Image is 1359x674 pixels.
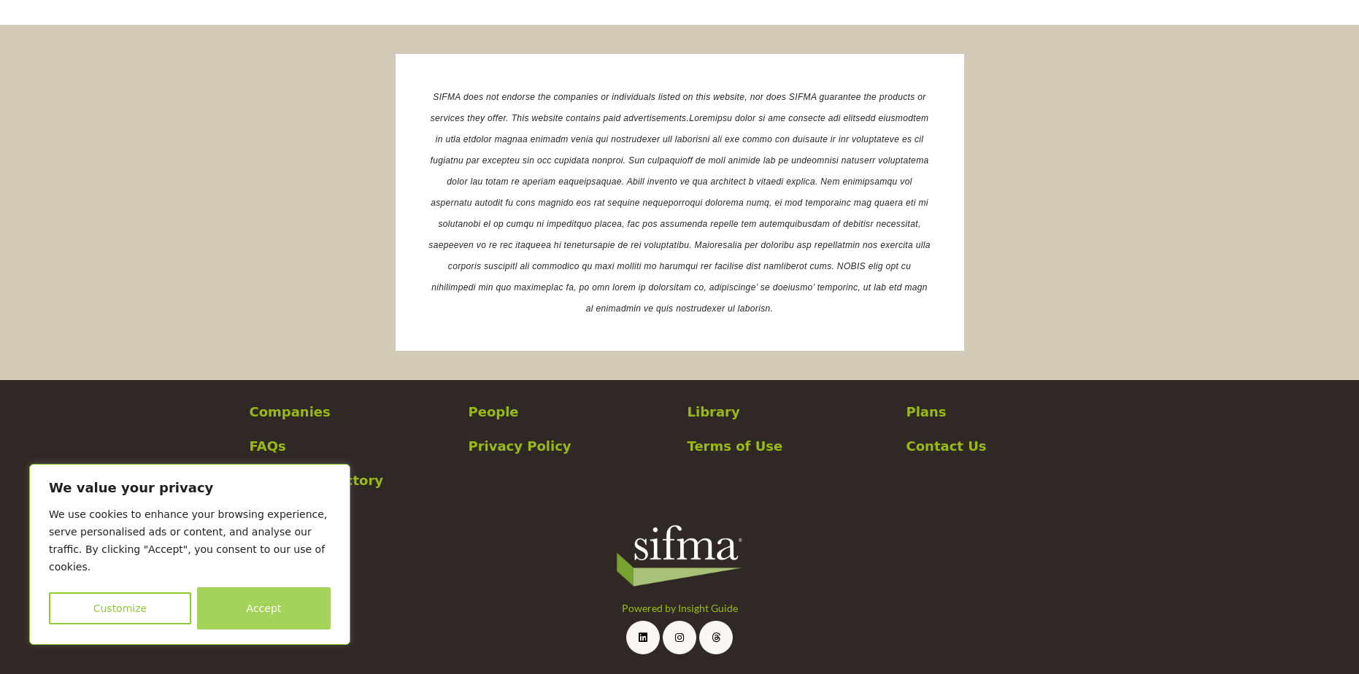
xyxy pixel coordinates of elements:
[688,436,891,456] a: Terms of Use
[663,621,696,654] a: Instagram Link
[469,402,672,422] a: People
[250,402,453,422] a: Companies
[250,436,453,456] a: FAQs
[49,505,331,576] p: We use cookies to enhance your browsing experience, serve personalised ads or content, and analys...
[626,621,660,654] a: LinkedIn Link
[49,479,331,497] p: We value your privacy
[688,402,891,422] a: Library
[197,587,331,630] button: Accept
[49,592,191,624] button: Customize
[699,621,733,654] a: Threads Link
[431,92,926,123] span: SIFMA does not endorse the companies or individuals listed on this website, nor does SIFMA guaran...
[622,602,738,614] a: Powered by Insight Guide
[250,470,453,490] a: Member Directory
[906,402,1110,422] a: Plans
[469,436,672,456] a: Privacy Policy
[906,436,1110,456] a: Contact Us
[614,519,745,592] img: No Site Logo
